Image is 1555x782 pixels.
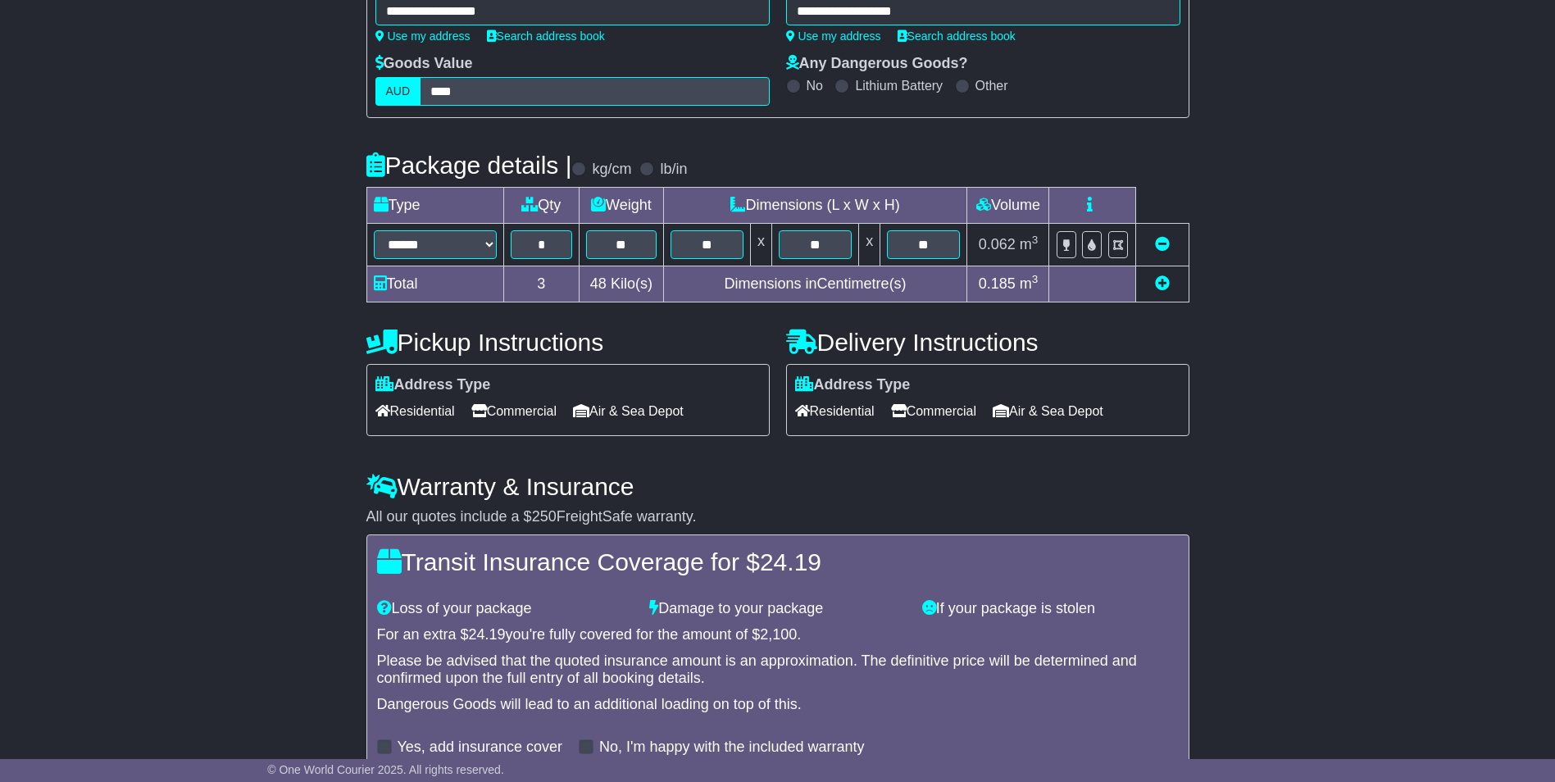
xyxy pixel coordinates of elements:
label: Address Type [795,376,911,394]
a: Search address book [487,30,605,43]
div: All our quotes include a $ FreightSafe warranty. [366,508,1189,526]
sup: 3 [1032,234,1039,246]
td: Volume [967,188,1049,224]
span: 48 [590,275,607,292]
a: Add new item [1155,275,1170,292]
h4: Warranty & Insurance [366,473,1189,500]
td: 3 [503,266,580,302]
span: Residential [795,398,875,424]
a: Search address book [898,30,1016,43]
span: Air & Sea Depot [993,398,1103,424]
label: No [807,78,823,93]
h4: Transit Insurance Coverage for $ [377,548,1179,575]
span: Commercial [471,398,557,424]
span: 250 [532,508,557,525]
label: No, I'm happy with the included warranty [599,739,865,757]
span: 0.185 [979,275,1016,292]
label: Goods Value [375,55,473,73]
td: Dimensions in Centimetre(s) [663,266,967,302]
span: 0.062 [979,236,1016,252]
h4: Delivery Instructions [786,329,1189,356]
a: Remove this item [1155,236,1170,252]
label: AUD [375,77,421,106]
span: m [1020,236,1039,252]
label: lb/in [660,161,687,179]
span: 2,100 [760,626,797,643]
td: Kilo(s) [580,266,664,302]
a: Use my address [786,30,881,43]
label: Yes, add insurance cover [398,739,562,757]
h4: Pickup Instructions [366,329,770,356]
sup: 3 [1032,273,1039,285]
label: kg/cm [592,161,631,179]
td: x [859,224,880,266]
span: Residential [375,398,455,424]
div: If your package is stolen [914,600,1187,618]
div: Loss of your package [369,600,642,618]
div: Damage to your package [641,600,914,618]
label: Any Dangerous Goods? [786,55,968,73]
div: For an extra $ you're fully covered for the amount of $ . [377,626,1179,644]
span: m [1020,275,1039,292]
span: Commercial [891,398,976,424]
a: Use my address [375,30,471,43]
label: Lithium Battery [855,78,943,93]
div: Dangerous Goods will lead to an additional loading on top of this. [377,696,1179,714]
td: Weight [580,188,664,224]
span: 24.19 [760,548,821,575]
div: Please be advised that the quoted insurance amount is an approximation. The definitive price will... [377,652,1179,688]
td: x [750,224,771,266]
span: 24.19 [469,626,506,643]
td: Qty [503,188,580,224]
span: Air & Sea Depot [573,398,684,424]
span: © One World Courier 2025. All rights reserved. [267,763,504,776]
label: Other [975,78,1008,93]
td: Total [366,266,503,302]
h4: Package details | [366,152,572,179]
td: Type [366,188,503,224]
td: Dimensions (L x W x H) [663,188,967,224]
label: Address Type [375,376,491,394]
